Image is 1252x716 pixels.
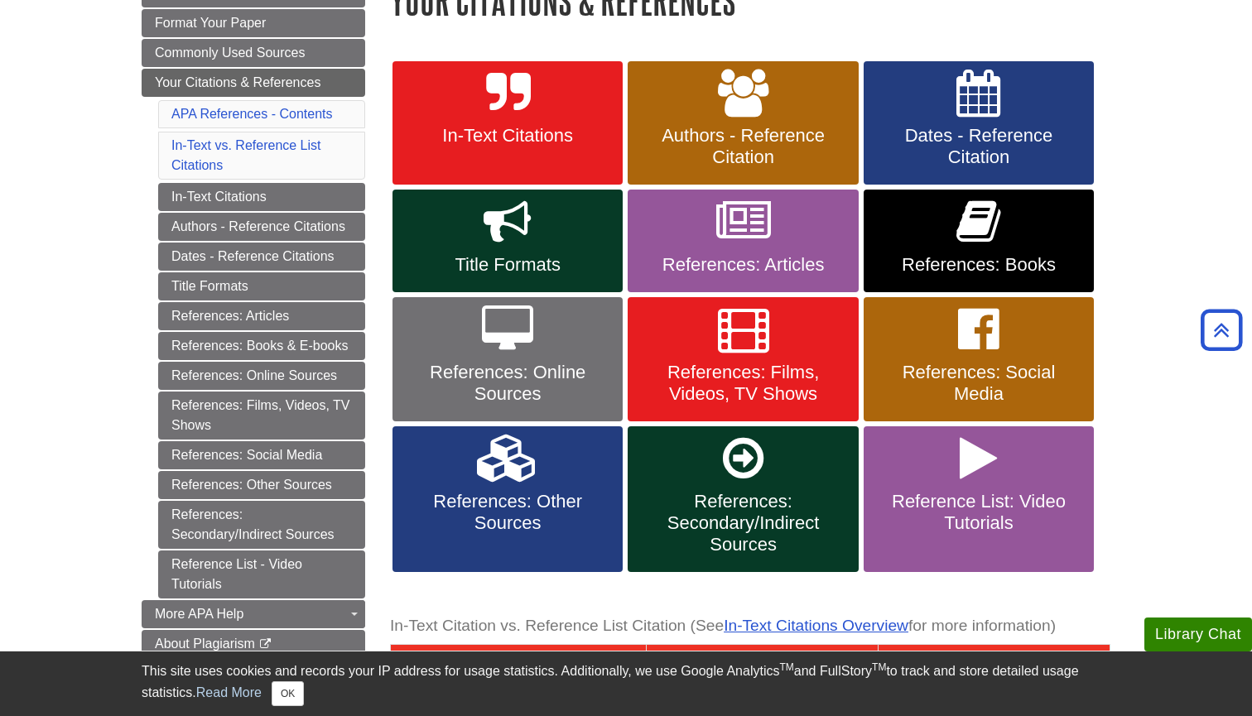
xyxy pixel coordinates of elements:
span: References: Secondary/Indirect Sources [640,491,845,555]
i: This link opens in a new window [258,639,272,650]
a: References: Other Sources [392,426,623,572]
span: References: Social Media [876,362,1081,405]
a: References: Films, Videos, TV Shows [158,392,365,440]
a: Reference List: Video Tutorials [864,426,1094,572]
a: References: Social Media [864,297,1094,421]
a: Authors - Reference Citation [628,61,858,185]
a: References: Articles [158,302,365,330]
a: Title Formats [158,272,365,300]
a: Read More [196,685,262,699]
span: Dates - Reference Citation [876,125,1081,168]
a: About Plagiarism [142,630,365,658]
a: Reference List - Video Tutorials [158,550,365,598]
a: Your Citations & References [142,69,365,97]
a: References: Online Sources [392,297,623,421]
button: Library Chat [1144,617,1252,651]
a: References: Films, Videos, TV Shows [628,297,858,421]
a: References: Articles [628,190,858,292]
a: More APA Help [142,600,365,628]
a: Authors - Reference Citations [158,213,365,241]
a: Dates - Reference Citations [158,243,365,271]
span: References: Articles [640,254,845,276]
a: References: Social Media [158,441,365,469]
a: References: Books [864,190,1094,292]
span: Reference List: Video Tutorials [876,491,1081,534]
span: Your Citations & References [155,75,320,89]
span: References: Books [876,254,1081,276]
a: Commonly Used Sources [142,39,365,67]
a: References: Secondary/Indirect Sources [158,501,365,549]
span: Authors - Reference Citation [640,125,845,168]
a: Format Your Paper [142,9,365,37]
button: Close [272,681,304,706]
a: In-Text Citations [392,61,623,185]
a: APA References - Contents [171,107,332,121]
a: In-Text vs. Reference List Citations [171,138,321,172]
a: References: Secondary/Indirect Sources [628,426,858,572]
div: This site uses cookies and records your IP address for usage statistics. Additionally, we use Goo... [142,661,1110,706]
span: Commonly Used Sources [155,46,305,60]
span: References: Films, Videos, TV Shows [640,362,845,405]
a: In-Text Citations [158,183,365,211]
a: References: Other Sources [158,471,365,499]
a: Title Formats [392,190,623,292]
span: In-Text Citations [405,125,610,147]
span: About Plagiarism [155,637,255,651]
a: Dates - Reference Citation [864,61,1094,185]
a: References: Books & E-books [158,332,365,360]
caption: In-Text Citation vs. Reference List Citation (See for more information) [390,608,1110,645]
span: References: Online Sources [405,362,610,405]
a: In-Text Citations Overview [724,617,908,634]
a: Back to Top [1195,319,1248,341]
span: Format Your Paper [155,16,266,30]
span: References: Other Sources [405,491,610,534]
span: Title Formats [405,254,610,276]
span: More APA Help [155,607,243,621]
a: References: Online Sources [158,362,365,390]
sup: TM [779,661,793,673]
sup: TM [872,661,886,673]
